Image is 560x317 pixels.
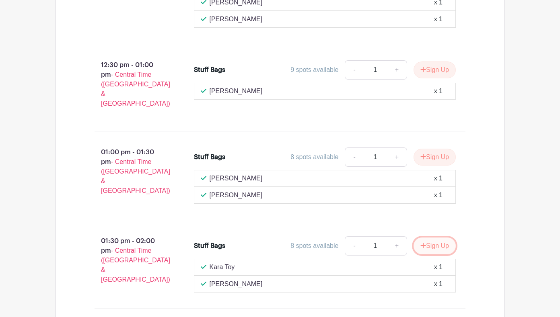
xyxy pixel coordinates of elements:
[82,233,181,288] p: 01:30 pm - 02:00 pm
[414,149,456,166] button: Sign Up
[290,241,338,251] div: 8 spots available
[434,86,443,96] div: x 1
[387,60,407,80] a: +
[210,14,263,24] p: [PERSON_NAME]
[210,279,263,289] p: [PERSON_NAME]
[434,262,443,272] div: x 1
[414,61,456,78] button: Sign Up
[434,279,443,289] div: x 1
[387,236,407,256] a: +
[387,147,407,167] a: +
[414,237,456,254] button: Sign Up
[210,190,263,200] p: [PERSON_NAME]
[210,174,263,183] p: [PERSON_NAME]
[434,14,443,24] div: x 1
[82,57,181,112] p: 12:30 pm - 01:00 pm
[290,152,338,162] div: 8 spots available
[290,65,338,75] div: 9 spots available
[82,144,181,199] p: 01:00 pm - 01:30 pm
[210,262,235,272] p: Kara Toy
[194,152,225,162] div: Stuff Bags
[194,241,225,251] div: Stuff Bags
[210,86,263,96] p: [PERSON_NAME]
[194,65,225,75] div: Stuff Bags
[345,236,363,256] a: -
[345,147,363,167] a: -
[434,190,443,200] div: x 1
[101,71,170,107] span: - Central Time ([GEOGRAPHIC_DATA] & [GEOGRAPHIC_DATA])
[101,158,170,194] span: - Central Time ([GEOGRAPHIC_DATA] & [GEOGRAPHIC_DATA])
[101,247,170,283] span: - Central Time ([GEOGRAPHIC_DATA] & [GEOGRAPHIC_DATA])
[434,174,443,183] div: x 1
[345,60,363,80] a: -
